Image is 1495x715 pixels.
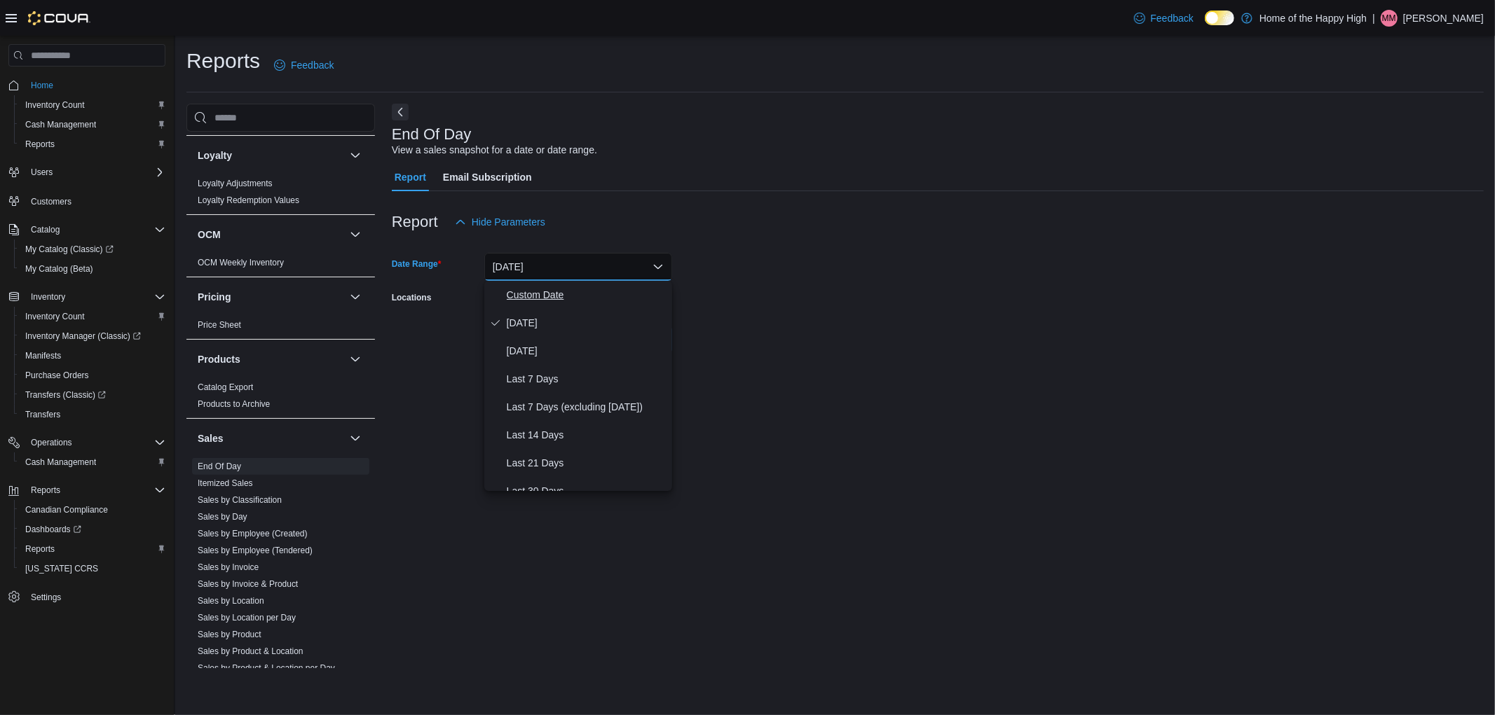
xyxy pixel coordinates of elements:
[3,190,171,211] button: Customers
[3,480,171,500] button: Reports
[14,307,171,326] button: Inventory Count
[198,148,232,162] h3: Loyalty
[3,75,171,95] button: Home
[31,592,61,603] span: Settings
[14,385,171,405] a: Transfers (Classic)
[198,148,344,162] button: Loyalty
[484,253,672,281] button: [DATE]
[198,562,259,572] a: Sales by Invoice
[14,405,171,424] button: Transfers
[20,241,119,258] a: My Catalog (Classic)
[25,331,141,342] span: Inventory Manager (Classic)
[25,589,67,606] a: Settings
[20,116,102,133] a: Cash Management
[347,289,364,305] button: Pricing
[20,521,165,538] span: Dashboards
[25,457,96,468] span: Cash Management
[472,215,545,229] span: Hide Parameters
[198,228,221,242] h3: OCM
[25,434,78,451] button: Operations
[198,290,231,304] h3: Pricing
[20,261,165,277] span: My Catalog (Beta)
[198,663,335,673] a: Sales by Product & Location per Day
[25,119,96,130] span: Cash Management
[198,461,241,471] a: End Of Day
[20,328,146,345] a: Inventory Manager (Classic)
[507,483,667,499] span: Last 30 Days
[291,58,334,72] span: Feedback
[20,347,165,364] span: Manifests
[198,352,344,366] button: Products
[20,501,165,518] span: Canadian Compliance
[20,241,165,258] span: My Catalog (Classic)
[20,406,66,423] a: Transfers
[198,612,296,623] span: Sales by Location per Day
[3,220,171,240] button: Catalog
[31,485,60,496] span: Reports
[14,115,171,134] button: Cash Management
[25,99,85,111] span: Inventory Count
[3,433,171,452] button: Operations
[347,430,364,447] button: Sales
[14,520,171,539] a: Dashboards
[449,208,551,236] button: Hide Parameters
[20,367,165,384] span: Purchase Orders
[20,367,95,384] a: Purchase Orders
[1382,10,1396,27] span: MM
[198,529,308,539] a: Sales by Employee (Created)
[186,47,260,75] h1: Reports
[507,314,667,331] span: [DATE]
[198,629,261,640] span: Sales by Product
[347,351,364,368] button: Products
[186,379,375,418] div: Products
[31,167,53,178] span: Users
[198,545,313,556] span: Sales by Employee (Tendered)
[14,366,171,385] button: Purchase Orders
[347,147,364,164] button: Loyalty
[20,406,165,423] span: Transfers
[25,289,165,305] span: Inventory
[25,289,71,305] button: Inventory
[198,562,259,573] span: Sales by Invoice
[3,287,171,307] button: Inventory
[25,370,89,381] span: Purchase Orders
[507,398,667,415] span: Last 7 Days (excluding [DATE])
[198,195,299,205] a: Loyalty Redemption Values
[198,178,273,189] span: Loyalty Adjustments
[198,478,253,488] a: Itemized Sales
[20,541,60,557] a: Reports
[20,116,165,133] span: Cash Management
[8,69,165,644] nav: Complex example
[198,290,344,304] button: Pricing
[25,588,165,606] span: Settings
[14,559,171,578] button: [US_STATE] CCRS
[198,495,282,505] a: Sales by Classification
[25,482,165,499] span: Reports
[198,646,303,657] span: Sales by Product & Location
[198,646,303,656] a: Sales by Product & Location
[25,221,165,238] span: Catalog
[198,595,264,606] span: Sales by Location
[20,501,114,518] a: Canadian Compliance
[507,426,667,443] span: Last 14 Days
[1128,4,1199,32] a: Feedback
[198,179,273,188] a: Loyalty Adjustments
[25,164,165,181] span: Users
[20,541,165,557] span: Reports
[186,458,375,699] div: Sales
[25,434,165,451] span: Operations
[507,342,667,359] span: [DATE]
[198,512,247,522] a: Sales by Day
[31,224,60,235] span: Catalog
[20,261,99,277] a: My Catalog (Beta)
[14,452,171,472] button: Cash Management
[20,560,104,577] a: [US_STATE] CCRS
[198,398,270,410] span: Products to Archive
[31,196,71,207] span: Customers
[31,437,72,448] span: Operations
[198,613,296,623] a: Sales by Location per Day
[507,370,667,387] span: Last 7 Days
[392,104,409,120] button: Next
[268,51,339,79] a: Feedback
